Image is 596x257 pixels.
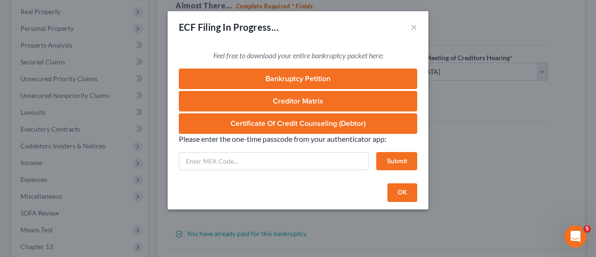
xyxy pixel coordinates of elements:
[564,225,587,248] iframe: Intercom live chat
[179,69,417,89] a: Bankruptcy Petition
[583,225,591,233] span: 5
[179,134,417,145] p: Please enter the one-time passcode from your authenticator app:
[387,183,417,202] button: OK
[179,21,279,34] div: ECF Filing In Progress...
[179,113,417,134] a: Certificate of Credit Counseling (Debtor)
[179,91,417,111] a: Creditor Matrix
[179,152,369,171] input: Enter MFA Code...
[179,50,417,61] p: Feel free to download your entire bankruptcy packet here:
[376,152,417,171] button: Submit
[411,21,417,33] button: ×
